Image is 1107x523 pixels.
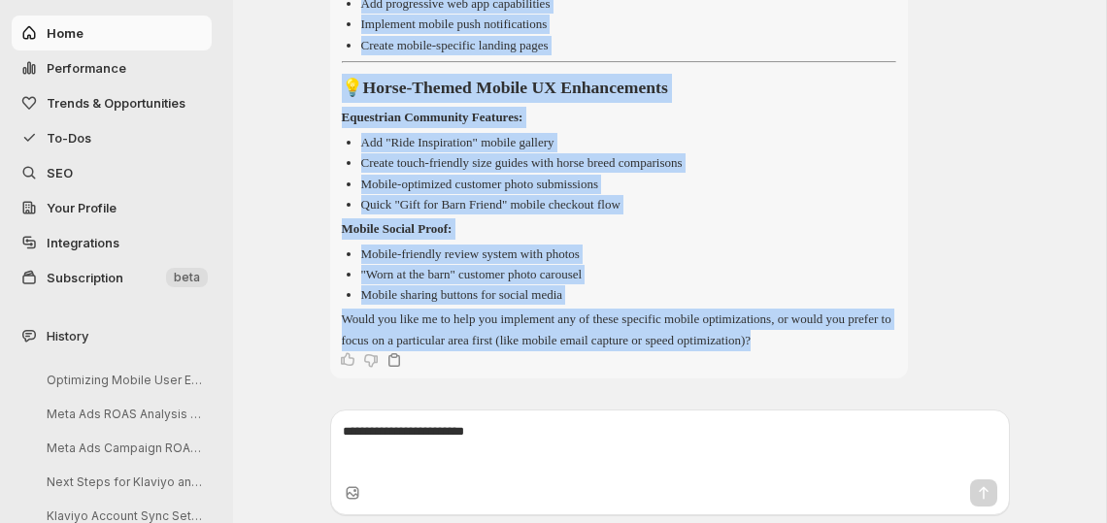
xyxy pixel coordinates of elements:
span: Integrations [47,235,119,250]
p: Mobile-friendly review system with photos [361,246,580,261]
p: Add "Ride Inspiration" mobile gallery [361,135,554,149]
p: Create touch-friendly size guides with horse breed comparisons [361,155,683,170]
strong: Equestrian Community Features: [342,110,523,124]
button: Upload image [343,483,362,503]
p: "Worn at the barn" customer photo carousel [361,267,583,281]
button: Meta Ads Campaign ROAS Analysis [31,433,216,463]
span: Subscription [47,270,123,285]
button: Home [12,16,212,50]
button: Next Steps for Klaviyo and Shopify [31,467,216,497]
strong: Horse-Themed Mobile UX Enhancements [363,78,668,97]
a: SEO [12,155,212,190]
span: SEO [47,165,73,180]
button: Thumbs up [334,346,361,374]
button: Copy text [381,346,408,374]
button: Thumbs down [357,346,385,374]
a: Integrations [12,225,212,260]
span: Home [47,25,84,41]
p: Create mobile-specific landing pages [361,38,549,52]
h2: 💡 [342,74,896,103]
button: Optimizing Mobile User Experience [31,365,216,395]
button: To-Dos [12,120,212,155]
button: Subscription [12,260,212,295]
button: Meta Ads ROAS Analysis Request [31,399,216,429]
a: Your Profile [12,190,212,225]
button: Trends & Opportunities [12,85,212,120]
strong: Mobile Social Proof: [342,221,453,236]
span: Your Profile [47,200,117,215]
p: Implement mobile push notifications [361,16,548,31]
span: To-Dos [47,130,91,146]
p: Mobile-optimized customer photo submissions [361,177,598,191]
span: History [47,326,88,345]
p: Mobile sharing buttons for social media [361,287,563,302]
button: Performance [12,50,212,85]
p: Would you like me to help you implement any of these specific mobile optimizations, or would you ... [342,309,896,351]
span: Trends & Opportunities [47,95,185,111]
span: Performance [47,60,126,76]
span: beta [174,270,200,285]
p: Quick "Gift for Barn Friend" mobile checkout flow [361,197,621,212]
